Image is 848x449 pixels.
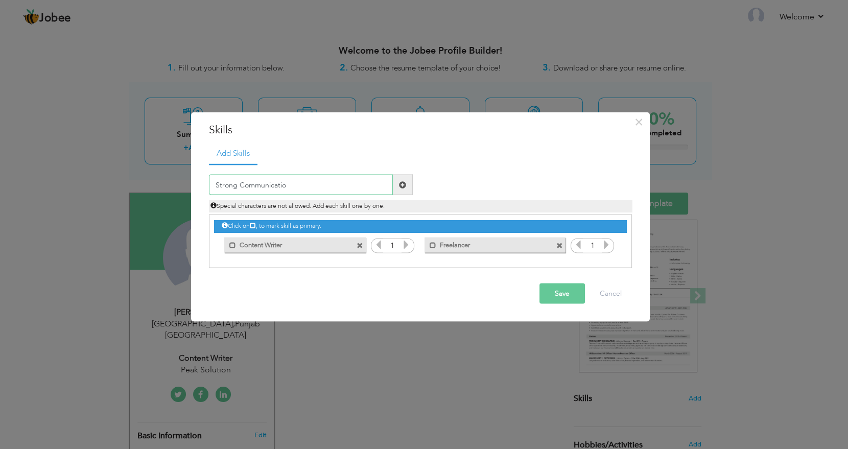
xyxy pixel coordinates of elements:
[210,202,385,210] span: Special characters are not allowed. Add each skill one by one.
[539,283,585,304] button: Save
[236,237,339,250] label: Content Writer
[436,237,539,250] label: Freelancer
[209,143,257,165] a: Add Skills
[634,112,643,131] span: ×
[209,122,632,137] h3: Skills
[631,113,647,130] button: Close
[214,220,626,232] div: Click on , to mark skill as primary.
[590,283,632,304] button: Cancel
